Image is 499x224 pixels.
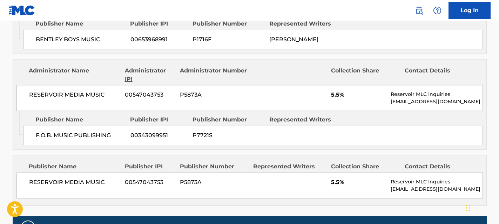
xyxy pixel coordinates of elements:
div: Collection Share [331,162,399,171]
div: Collection Share [331,66,399,83]
div: Administrator Name [29,66,120,83]
div: Publisher Name [35,115,125,124]
span: 00343099951 [130,131,187,140]
img: MLC Logo [8,5,35,15]
p: [EMAIL_ADDRESS][DOMAIN_NAME] [391,98,482,105]
div: Represented Writers [269,115,341,124]
span: P5873A [180,91,248,99]
div: Publisher Name [35,20,125,28]
div: Publisher Number [193,115,264,124]
div: Publisher IPI [125,162,175,171]
img: search [415,6,423,15]
div: Publisher IPI [130,20,187,28]
span: RESERVOIR MEDIA MUSIC [29,91,120,99]
span: P5873A [180,178,248,187]
span: P1716F [193,35,264,44]
iframe: Chat Widget [464,190,499,224]
span: 5.5% [331,178,385,187]
span: RESERVOIR MEDIA MUSIC [29,178,120,187]
div: Contact Details [405,66,473,83]
a: Public Search [412,3,426,17]
div: Publisher Number [193,20,264,28]
div: Publisher Name [29,162,120,171]
span: BENTLEY BOYS MUSIC [36,35,125,44]
div: Administrator Number [180,66,248,83]
div: Represented Writers [253,162,326,171]
div: Represented Writers [269,20,341,28]
div: Publisher Number [180,162,248,171]
p: [EMAIL_ADDRESS][DOMAIN_NAME] [391,185,482,193]
p: Reservoir MLC Inquiries [391,178,482,185]
div: Contact Details [405,162,473,171]
span: 00547043753 [125,178,175,187]
img: help [433,6,441,15]
span: 5.5% [331,91,385,99]
div: Administrator IPI [125,66,175,83]
span: [PERSON_NAME] [269,36,318,43]
span: 00547043753 [125,91,175,99]
div: Publisher IPI [130,115,187,124]
span: 00653968991 [130,35,187,44]
span: F.O.B. MUSIC PUBLISHING [36,131,125,140]
div: Drag [466,197,470,218]
a: Log In [449,2,491,19]
span: P7721S [193,131,264,140]
p: Reservoir MLC Inquiries [391,91,482,98]
div: Help [430,3,444,17]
